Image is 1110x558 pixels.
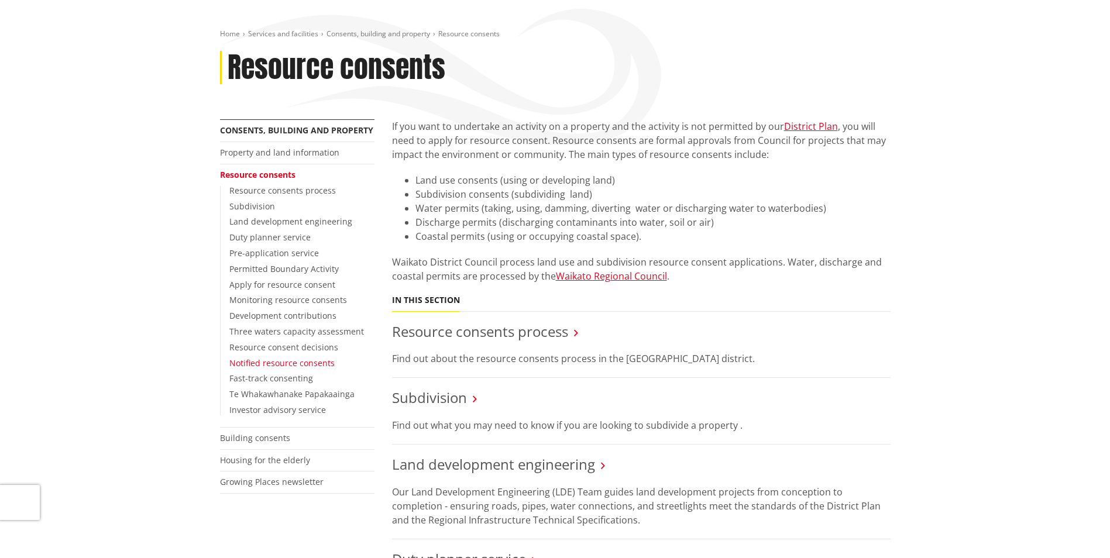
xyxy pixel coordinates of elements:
h1: Resource consents [228,51,445,85]
a: Investor advisory service [229,404,326,415]
span: Resource consents [438,29,500,39]
a: Development contributions [229,310,336,321]
a: Waikato Regional Council [556,270,667,283]
p: Find out what you may need to know if you are looking to subdivide a property . [392,418,891,432]
h5: In this section [392,295,460,305]
a: District Plan [784,120,838,133]
a: Duty planner service [229,232,311,243]
nav: breadcrumb [220,29,891,39]
p: Our Land Development Engineering (LDE) Team guides land development projects from conception to c... [392,485,891,527]
a: Growing Places newsletter [220,476,324,487]
li: Land use consents (using or developing land)​ [415,173,891,187]
li: Water permits (taking, using, damming, diverting water or discharging water to waterbodies)​ [415,201,891,215]
a: Property and land information [220,147,339,158]
li: Coastal permits (using or occupying coastal space).​ [415,229,891,243]
a: Apply for resource consent [229,279,335,290]
a: Consents, building and property [327,29,430,39]
li: Subdivision consents (subdividing land)​ [415,187,891,201]
a: Home [220,29,240,39]
a: Resource consents process [392,322,568,341]
a: Land development engineering [392,454,595,474]
a: Building consents [220,432,290,443]
a: Consents, building and property [220,125,373,136]
a: Three waters capacity assessment [229,326,364,337]
a: Te Whakawhanake Papakaainga [229,388,355,399]
a: Land development engineering [229,216,352,227]
a: Housing for the elderly [220,454,310,466]
p: If you want to undertake an activity on a property and the activity is not permitted by our , you... [392,119,891,161]
a: Resource consent decisions [229,342,338,353]
iframe: Messenger Launcher [1056,509,1098,551]
a: Subdivision [392,388,467,407]
p: Find out about the resource consents process in the [GEOGRAPHIC_DATA] district. [392,352,891,366]
a: Notified resource consents [229,357,335,368]
a: Services and facilities [248,29,318,39]
a: Resource consents process [229,185,336,196]
a: Pre-application service [229,247,319,259]
a: Resource consents [220,169,295,180]
a: Monitoring resource consents [229,294,347,305]
a: Permitted Boundary Activity [229,263,339,274]
li: Discharge permits (discharging contaminants into water, soil or air)​ [415,215,891,229]
p: Waikato District Council process land use and subdivision resource consent applications. Water, d... [392,255,891,283]
a: Subdivision [229,201,275,212]
a: Fast-track consenting [229,373,313,384]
